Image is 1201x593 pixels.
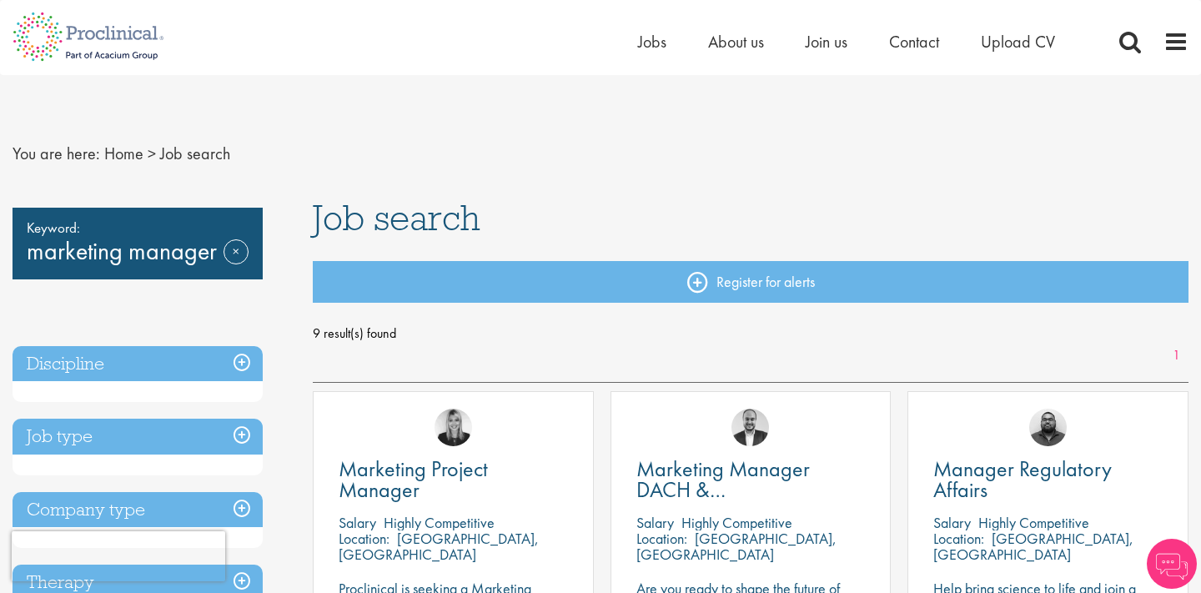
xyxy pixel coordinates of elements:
h3: Job type [13,419,263,455]
span: Manager Regulatory Affairs [933,455,1112,504]
span: Keyword: [27,216,249,239]
a: Marketing Project Manager [339,459,568,500]
img: Chatbot [1147,539,1197,589]
span: You are here: [13,143,100,164]
span: Location: [339,529,389,548]
div: marketing manager [13,208,263,279]
p: [GEOGRAPHIC_DATA], [GEOGRAPHIC_DATA] [933,529,1133,564]
img: Ashley Bennett [1029,409,1067,446]
a: 1 [1164,346,1188,365]
a: Jobs [638,31,666,53]
span: Salary [933,513,971,532]
span: > [148,143,156,164]
a: Marketing Manager DACH & [GEOGRAPHIC_DATA] [636,459,866,500]
a: About us [708,31,764,53]
span: 9 result(s) found [313,321,1188,346]
p: Highly Competitive [681,513,792,532]
a: Register for alerts [313,261,1188,303]
span: Marketing Manager DACH & [GEOGRAPHIC_DATA] [636,455,837,525]
span: Job search [160,143,230,164]
a: Upload CV [981,31,1055,53]
span: Job search [313,195,480,240]
a: breadcrumb link [104,143,143,164]
a: Manager Regulatory Affairs [933,459,1163,500]
a: Join us [806,31,847,53]
a: Contact [889,31,939,53]
p: Highly Competitive [978,513,1089,532]
h3: Company type [13,492,263,528]
p: [GEOGRAPHIC_DATA], [GEOGRAPHIC_DATA] [339,529,539,564]
span: Salary [339,513,376,532]
img: Janelle Jones [435,409,472,446]
img: Aitor Melia [731,409,769,446]
h3: Discipline [13,346,263,382]
p: Highly Competitive [384,513,495,532]
span: Location: [933,529,984,548]
span: Salary [636,513,674,532]
a: Remove [224,239,249,288]
span: Location: [636,529,687,548]
iframe: reCAPTCHA [12,531,225,581]
p: [GEOGRAPHIC_DATA], [GEOGRAPHIC_DATA] [636,529,837,564]
span: Marketing Project Manager [339,455,488,504]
